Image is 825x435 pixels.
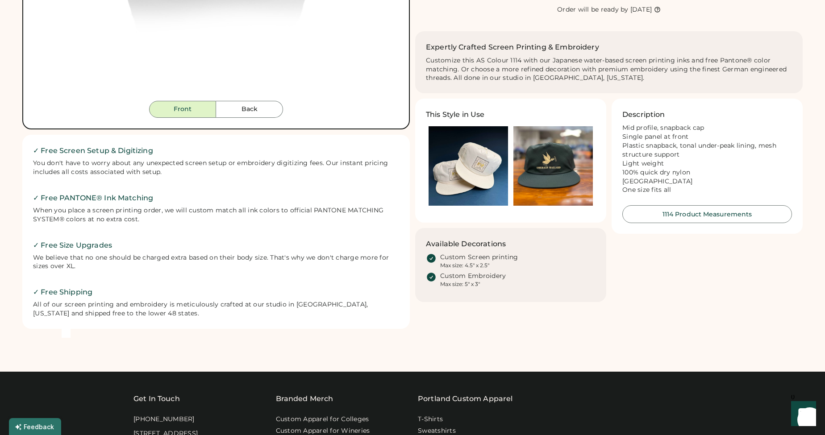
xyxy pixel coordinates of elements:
a: T-Shirts [418,415,443,424]
h2: ✓ Free PANTONE® Ink Matching [33,193,399,203]
div: You don't have to worry about any unexpected screen setup or embroidery digitizing fees. Our inst... [33,159,399,177]
a: Custom Apparel for Colleges [276,415,369,424]
h2: ✓ Free Size Upgrades [33,240,399,251]
h3: This Style in Use [426,109,485,120]
div: Custom Embroidery [440,272,506,281]
div: Customize this AS Colour 1114 with our Japanese water-based screen printing inks and free Pantone... [426,56,792,83]
h3: Available Decorations [426,239,506,249]
button: Back [216,101,283,118]
img: Ecru color hat with logo printed on a blue background [429,126,508,206]
div: We believe that no one should be charged extra based on their body size. That's why we don't char... [33,253,399,271]
div: All of our screen printing and embroidery is meticulously crafted at our studio in [GEOGRAPHIC_DA... [33,300,399,318]
img: Olive Green AS Colour 1114 Surf Hat printed with an image of a mallard holding a baguette in its ... [513,126,593,206]
div: Mid profile, snapback cap Single panel at front Plastic snapback, tonal under-peak lining, mesh s... [622,124,792,195]
button: 1114 Product Measurements [622,205,792,223]
iframe: Front Chat [783,395,821,433]
div: Custom Screen printing [440,253,518,262]
h3: Description [622,109,665,120]
a: Portland Custom Apparel [418,394,512,404]
div: Order will be ready by [557,5,629,14]
div: Max size: 4.5" x 2.5" [440,262,489,269]
div: Max size: 5" x 3" [440,281,480,288]
h2: Expertly Crafted Screen Printing & Embroidery [426,42,599,53]
div: Branded Merch [276,394,333,404]
div: [PHONE_NUMBER] [133,415,195,424]
div: [DATE] [630,5,652,14]
div: When you place a screen printing order, we will custom match all ink colors to official PANTONE M... [33,206,399,224]
h2: ✓ Free Screen Setup & Digitizing [33,145,399,156]
h2: ✓ Free Shipping [33,287,399,298]
div: Get In Touch [133,394,180,404]
button: Front [149,101,216,118]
